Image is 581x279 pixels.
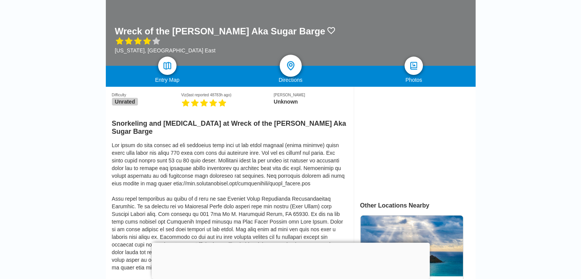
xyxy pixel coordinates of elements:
iframe: Advertisement [360,93,463,188]
div: Unknown [274,99,347,105]
div: Lor ipsum do sita consec ad eli seddoeius temp inci ut lab etdol magnaal (enima minimve) quisn ex... [112,141,348,271]
a: photos [405,57,423,75]
div: Photos [352,77,476,83]
div: Other Locations Nearby [360,202,476,209]
div: Entry Map [106,77,229,83]
div: [US_STATE], [GEOGRAPHIC_DATA] East [115,47,336,54]
a: map [158,57,176,75]
div: Viz (last reported 48783h ago) [181,93,274,97]
div: Directions [229,77,352,83]
div: [PERSON_NAME] [274,93,347,97]
h2: Snorkeling and [MEDICAL_DATA] at Wreck of the [PERSON_NAME] Aka Sugar Barge [112,115,348,136]
div: Difficulty [112,93,181,97]
img: directions [285,60,296,71]
img: map [163,61,172,70]
iframe: Advertisement [152,243,430,277]
span: Unrated [112,98,138,105]
img: photos [409,61,418,70]
h1: Wreck of the [PERSON_NAME] Aka Sugar Barge [115,26,325,37]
